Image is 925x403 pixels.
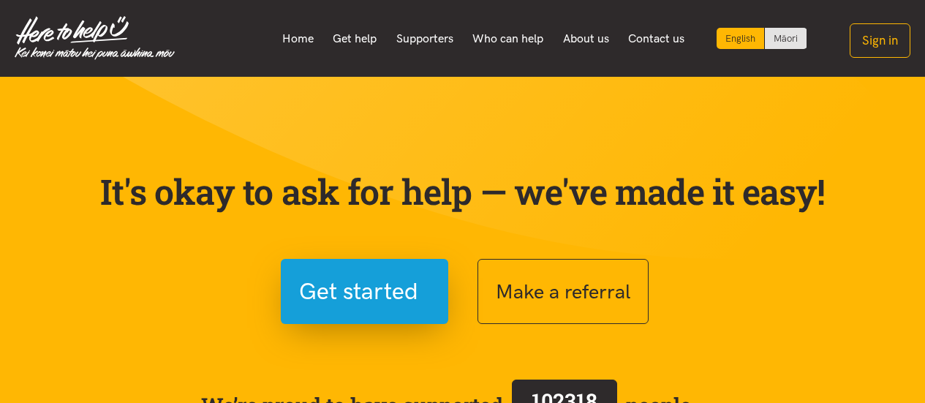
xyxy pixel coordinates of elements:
a: Home [272,23,323,54]
a: Get help [323,23,387,54]
div: Language toggle [717,28,807,49]
a: Supporters [386,23,463,54]
a: Contact us [619,23,695,54]
p: It's okay to ask for help — we've made it easy! [97,170,828,213]
img: Home [15,16,175,60]
a: Who can help [463,23,554,54]
a: Switch to Te Reo Māori [765,28,807,49]
button: Sign in [850,23,910,58]
div: Current language [717,28,765,49]
span: Get started [299,273,418,310]
button: Get started [281,259,448,324]
a: About us [554,23,619,54]
button: Make a referral [477,259,649,324]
